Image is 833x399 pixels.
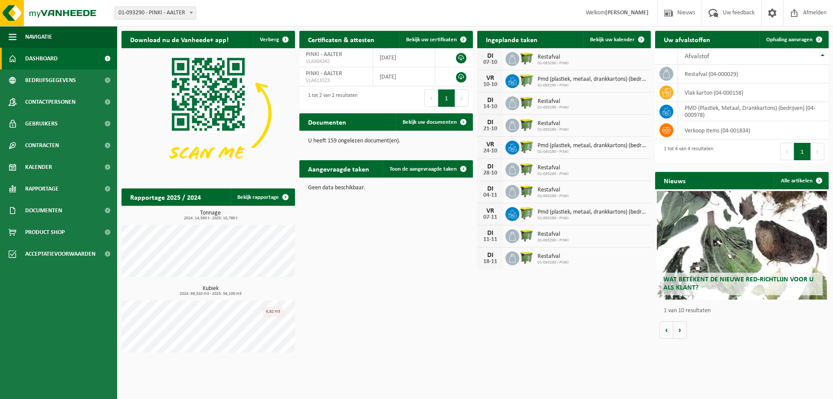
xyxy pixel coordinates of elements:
[482,119,499,126] div: DI
[455,89,469,107] button: Next
[25,135,59,156] span: Contracten
[25,113,58,135] span: Gebruikers
[663,276,813,291] span: Wat betekent de nieuwe RED-richtlijn voor u als klant?
[482,214,499,221] div: 07-11
[538,76,646,83] span: Pmd (plastiek, metaal, drankkartons) (bedrijven)
[383,160,472,178] a: Toon de aangevraagde taken
[482,75,499,82] div: VR
[126,286,295,296] h3: Kubiek
[482,185,499,192] div: DI
[538,149,646,155] span: 01-093290 - PINKI
[299,160,378,177] h2: Aangevraagde taken
[482,252,499,259] div: DI
[583,31,650,48] a: Bekijk uw kalender
[678,83,829,102] td: vlak karton (04-000158)
[477,31,546,48] h2: Ingeplande taken
[590,37,635,43] span: Bekijk uw kalender
[121,188,210,205] h2: Rapportage 2025 / 2024
[304,89,357,108] div: 1 tot 2 van 2 resultaten
[299,113,355,130] h2: Documenten
[538,142,646,149] span: Pmd (plastiek, metaal, drankkartons) (bedrijven)
[538,216,646,221] span: 01-093290 - PINKI
[482,259,499,265] div: 18-11
[482,53,499,59] div: DI
[253,31,294,48] button: Verberg
[664,308,824,314] p: 1 van 10 resultaten
[519,51,534,66] img: WB-1100-HPE-GN-51
[482,104,499,110] div: 14-10
[794,143,811,160] button: 1
[538,83,646,88] span: 01-093290 - PINKI
[519,206,534,221] img: WB-0660-HPE-GN-51
[260,37,279,43] span: Verberg
[306,51,342,58] span: PINKI - AALTER
[115,7,196,20] span: 01-093290 - PINKI - AALTER
[538,61,569,66] span: 01-093290 - PINKI
[482,170,499,176] div: 28-10
[482,208,499,214] div: VR
[519,228,534,243] img: WB-1100-HPE-GN-51
[308,138,464,144] p: U heeft 159 ongelezen document(en).
[538,187,569,194] span: Restafval
[538,209,646,216] span: Pmd (plastiek, metaal, drankkartons) (bedrijven)
[538,253,569,260] span: Restafval
[538,120,569,127] span: Restafval
[403,119,457,125] span: Bekijk uw documenten
[115,7,196,19] span: 01-093290 - PINKI - AALTER
[399,31,472,48] a: Bekijk uw certificaten
[519,184,534,198] img: WB-1100-HPE-GN-51
[780,143,794,160] button: Previous
[519,73,534,88] img: WB-0660-HPE-GN-51
[230,188,294,206] a: Bekijk rapportage
[538,260,569,265] span: 01-093290 - PINKI
[678,121,829,140] td: verkoop items (04-001834)
[673,321,687,339] button: Volgende
[306,70,342,77] span: PINKI - AALTER
[538,238,569,243] span: 01-093290 - PINKI
[659,321,673,339] button: Vorige
[25,221,65,243] span: Product Shop
[482,192,499,198] div: 04-11
[299,31,383,48] h2: Certificaten & attesten
[659,142,713,161] div: 1 tot 4 van 4 resultaten
[126,292,295,296] span: 2024: 69,520 m3 - 2025: 56,100 m3
[538,105,569,110] span: 01-093290 - PINKI
[605,10,649,16] strong: [PERSON_NAME]
[482,126,499,132] div: 21-10
[538,127,569,132] span: 01-093290 - PINKI
[482,163,499,170] div: DI
[482,59,499,66] div: 07-10
[519,117,534,132] img: WB-1100-HPE-GN-51
[25,69,76,91] span: Bedrijfsgegevens
[126,210,295,221] h3: Tonnage
[482,82,499,88] div: 10-10
[306,58,366,65] span: VLA904342
[482,141,499,148] div: VR
[25,26,52,48] span: Navigatie
[25,178,59,200] span: Rapportage
[390,166,457,172] span: Toon de aangevraagde taken
[678,102,829,121] td: PMD (Plastiek, Metaal, Drankkartons) (bedrijven) (04-000978)
[519,250,534,265] img: WB-1100-HPE-GN-51
[519,139,534,154] img: WB-0660-HPE-GN-51
[121,48,295,178] img: Download de VHEPlus App
[424,89,438,107] button: Previous
[25,243,95,265] span: Acceptatievoorwaarden
[482,230,499,237] div: DI
[685,53,709,60] span: Afvalstof
[406,37,457,43] span: Bekijk uw certificaten
[538,165,569,171] span: Restafval
[538,98,569,105] span: Restafval
[121,31,237,48] h2: Download nu de Vanheede+ app!
[438,89,455,107] button: 1
[538,231,569,238] span: Restafval
[373,48,435,67] td: [DATE]
[396,113,472,131] a: Bekijk uw documenten
[25,48,58,69] span: Dashboard
[655,31,719,48] h2: Uw afvalstoffen
[25,200,62,221] span: Documenten
[538,171,569,177] span: 01-093290 - PINKI
[482,148,499,154] div: 24-10
[25,156,52,178] span: Kalender
[126,216,295,221] span: 2024: 14,560 t - 2025: 10,780 t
